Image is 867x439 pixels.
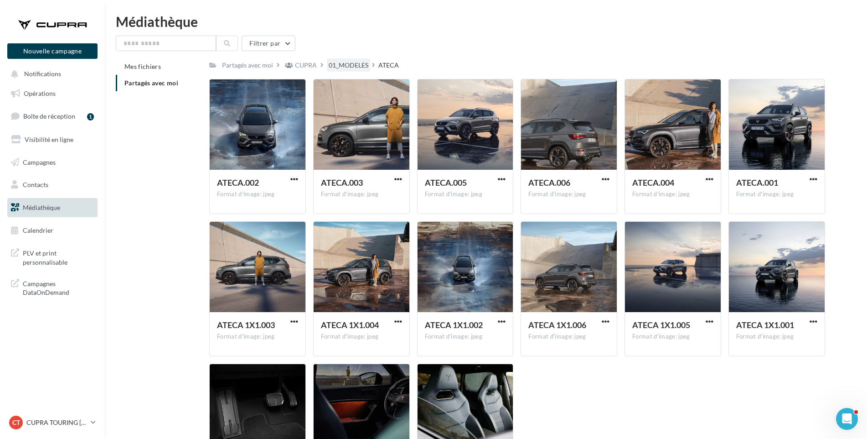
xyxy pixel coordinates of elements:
span: Opérations [24,89,56,97]
span: ATECA.002 [217,178,259,188]
div: CUPRA [295,61,317,70]
div: Format d'image: jpeg [632,333,713,341]
span: Partagés avec moi [124,79,178,87]
span: Mes fichiers [124,63,161,70]
span: Médiathèque [23,204,60,211]
div: Partagés avec moi [222,61,273,70]
div: Format d'image: jpeg [217,333,298,341]
div: Format d'image: jpeg [528,190,609,199]
span: Calendrier [23,226,53,234]
div: Format d'image: jpeg [425,190,506,199]
div: Format d'image: jpeg [528,333,609,341]
span: Campagnes [23,158,56,166]
div: 1 [87,113,94,120]
a: Boîte de réception1 [5,106,99,126]
a: Contacts [5,175,99,194]
button: Filtrer par [242,36,295,51]
span: ATECA 1X1.004 [321,320,379,330]
p: CUPRA TOURING [GEOGRAPHIC_DATA] [26,418,87,427]
span: Campagnes DataOnDemand [23,277,94,297]
span: ATECA.004 [632,178,674,188]
span: Boîte de réception [23,112,75,120]
div: 01_MODELES [329,61,368,70]
a: PLV et print personnalisable [5,243,99,270]
span: ATECA 1X1.006 [528,320,586,330]
iframe: Intercom live chat [836,408,858,430]
div: Format d'image: jpeg [217,190,298,199]
span: ATECA.006 [528,178,570,188]
a: CT CUPRA TOURING [GEOGRAPHIC_DATA] [7,414,98,431]
a: Visibilité en ligne [5,130,99,149]
span: Notifications [24,70,61,78]
span: ATECA 1X1.005 [632,320,690,330]
span: Visibilité en ligne [25,136,73,143]
a: Calendrier [5,221,99,240]
div: Format d'image: jpeg [321,190,402,199]
span: Contacts [23,181,48,188]
span: ATECA 1X1.002 [425,320,483,330]
a: Campagnes [5,153,99,172]
span: ATECA 1X1.001 [736,320,794,330]
button: Nouvelle campagne [7,43,98,59]
span: ATECA.003 [321,178,363,188]
div: Format d'image: jpeg [321,333,402,341]
a: Opérations [5,84,99,103]
span: PLV et print personnalisable [23,247,94,267]
div: Format d'image: jpeg [736,333,817,341]
span: CT [12,418,20,427]
div: ATECA [378,61,399,70]
div: Médiathèque [116,15,856,28]
a: Campagnes DataOnDemand [5,274,99,301]
span: ATECA.001 [736,178,778,188]
span: ATECA.005 [425,178,467,188]
div: Format d'image: jpeg [736,190,817,199]
span: ATECA 1X1.003 [217,320,275,330]
div: Format d'image: jpeg [425,333,506,341]
div: Format d'image: jpeg [632,190,713,199]
a: Médiathèque [5,198,99,217]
